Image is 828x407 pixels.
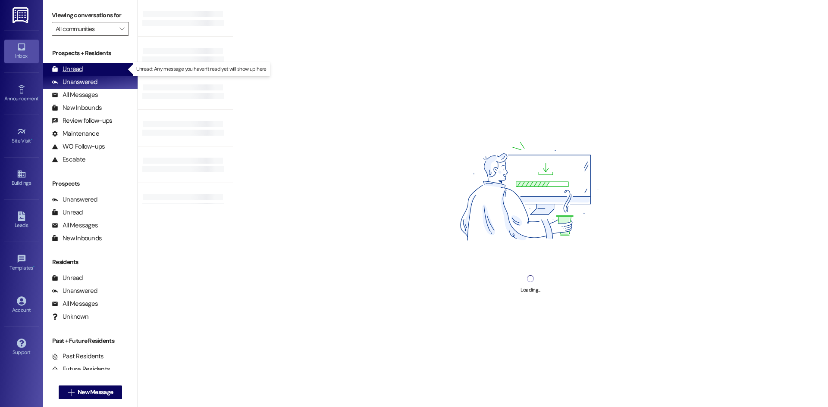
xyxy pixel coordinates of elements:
a: Support [4,336,39,359]
div: Unread [52,65,83,74]
a: Templates • [4,252,39,275]
div: Escalate [52,155,85,164]
div: All Messages [52,90,98,99]
div: Past Residents [52,352,104,361]
div: Future Residents [52,365,110,374]
div: Review follow-ups [52,116,112,125]
div: Unread [52,208,83,217]
div: Unanswered [52,78,97,87]
div: Unanswered [52,195,97,204]
span: • [31,137,32,143]
input: All communities [56,22,115,36]
span: New Message [78,388,113,397]
div: Prospects [43,179,138,188]
div: New Inbounds [52,234,102,243]
p: Unread: Any message you haven't read yet will show up here [136,65,267,73]
div: Unknown [52,312,88,321]
a: Site Visit • [4,124,39,148]
div: Prospects + Residents [43,49,138,58]
div: Loading... [521,286,540,295]
div: Maintenance [52,129,99,138]
div: Unread [52,273,83,283]
a: Buildings [4,167,39,190]
label: Viewing conversations for [52,9,129,22]
div: Unanswered [52,286,97,295]
a: Account [4,294,39,317]
div: Residents [43,258,138,267]
a: Leads [4,209,39,232]
div: Past + Future Residents [43,336,138,345]
img: ResiDesk Logo [13,7,30,23]
div: All Messages [52,221,98,230]
div: WO Follow-ups [52,142,105,151]
span: • [33,264,34,270]
button: New Message [59,385,122,399]
i:  [68,389,74,396]
div: New Inbounds [52,103,102,112]
span: • [38,94,40,100]
div: All Messages [52,299,98,308]
i:  [119,25,124,32]
a: Inbox [4,40,39,63]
